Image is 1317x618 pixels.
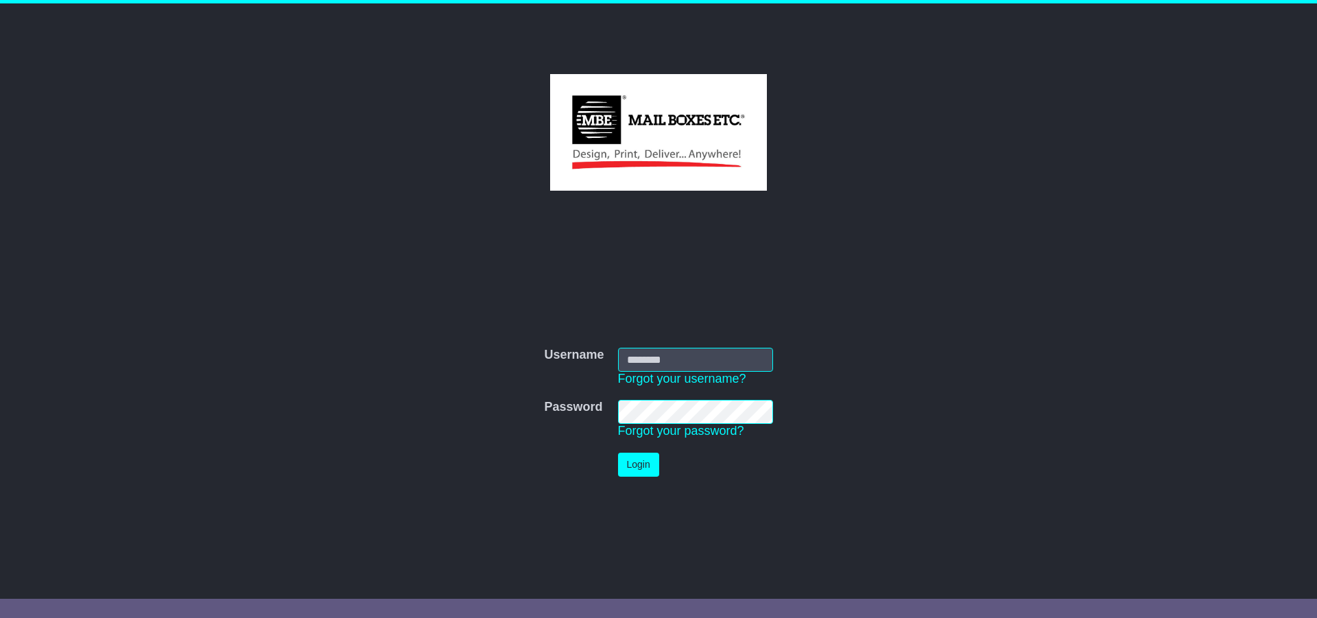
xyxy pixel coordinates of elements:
[618,453,659,477] button: Login
[550,74,766,191] img: MBE Macquarie Park
[618,424,744,438] a: Forgot your password?
[544,348,604,363] label: Username
[544,400,602,415] label: Password
[618,372,746,385] a: Forgot your username?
